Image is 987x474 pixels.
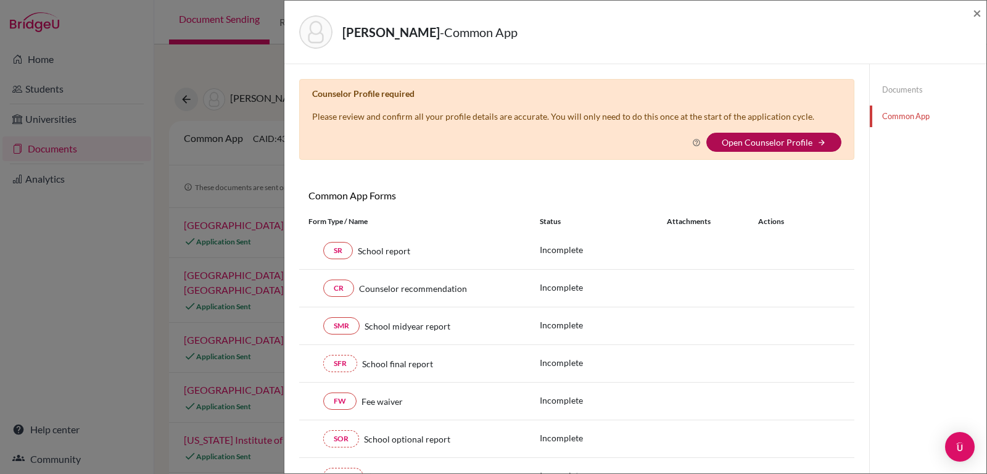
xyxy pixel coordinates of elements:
[540,394,667,407] p: Incomplete
[540,431,667,444] p: Incomplete
[358,244,410,257] span: School report
[359,282,467,295] span: Counselor recommendation
[540,216,667,227] div: Status
[365,320,450,333] span: School midyear report
[817,138,826,147] i: arrow_forward
[323,242,353,259] a: SR
[342,25,440,39] strong: [PERSON_NAME]
[323,355,357,372] a: SFR
[323,393,357,410] a: FW
[312,88,415,99] b: Counselor Profile required
[743,216,820,227] div: Actions
[299,216,531,227] div: Form Type / Name
[722,137,812,148] a: Open Counselor Profile
[706,133,841,152] button: Open Counselor Profilearrow_forward
[361,395,403,408] span: Fee waiver
[364,433,450,446] span: School optional report
[362,357,433,370] span: School final report
[945,432,975,462] div: Open Intercom Messenger
[299,189,577,201] h6: Common App Forms
[323,430,359,447] a: SOR
[540,356,667,369] p: Incomplete
[323,317,360,335] a: SMR
[440,25,518,39] span: - Common App
[870,106,986,127] a: Common App
[973,6,981,20] button: Close
[540,318,667,331] p: Incomplete
[540,281,667,294] p: Incomplete
[323,280,354,297] a: CR
[667,216,743,227] div: Attachments
[973,4,981,22] span: ×
[870,79,986,101] a: Documents
[540,243,667,256] p: Incomplete
[312,110,814,123] p: Please review and confirm all your profile details are accurate. You will only need to do this on...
